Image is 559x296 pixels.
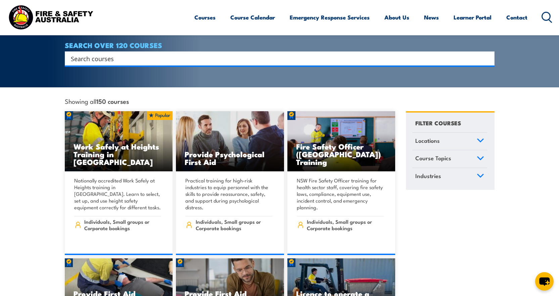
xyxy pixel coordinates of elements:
a: Industries [412,168,487,185]
p: NSW Fire Safety Officer training for health sector staff, covering fire safety laws, compliance, ... [297,177,384,211]
button: Search magnifier button [483,54,492,63]
a: Work Safely at Heights Training in [GEOGRAPHIC_DATA] [65,111,173,172]
span: Course Topics [415,154,451,163]
h4: SEARCH OVER 120 COURSES [65,41,495,49]
span: Showing all [65,97,129,104]
a: Fire Safety Officer ([GEOGRAPHIC_DATA]) Training [287,111,395,172]
span: Locations [415,136,440,145]
a: Courses [194,8,216,26]
a: About Us [384,8,409,26]
a: Emergency Response Services [290,8,370,26]
span: Industries [415,171,441,180]
form: Search form [72,54,481,63]
a: Course Topics [412,150,487,168]
img: Mental Health First Aid Training Course from Fire & Safety Australia [176,111,284,172]
h4: FILTER COURSES [415,118,461,127]
span: Individuals, Small groups or Corporate bookings [307,218,384,231]
a: Provide Psychological First Aid [176,111,284,172]
a: Contact [506,8,527,26]
img: Fire Safety Advisor [287,111,395,172]
input: Search input [71,53,480,64]
span: Individuals, Small groups or Corporate bookings [84,218,161,231]
strong: 150 courses [96,96,129,105]
a: News [424,8,439,26]
a: Course Calendar [230,8,275,26]
h3: Fire Safety Officer ([GEOGRAPHIC_DATA]) Training [296,142,387,166]
p: Practical training for high-risk industries to equip personnel with the skills to provide reassur... [185,177,273,211]
button: chat-button [535,272,554,291]
span: Individuals, Small groups or Corporate bookings [196,218,273,231]
a: Learner Portal [454,8,492,26]
h3: Work Safely at Heights Training in [GEOGRAPHIC_DATA] [74,142,164,166]
img: Work Safely at Heights Training (1) [65,111,173,172]
p: Nationally accredited Work Safely at Heights training in [GEOGRAPHIC_DATA]. Learn to select, set ... [74,177,161,211]
h3: Provide Psychological First Aid [185,150,275,166]
a: Locations [412,133,487,150]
